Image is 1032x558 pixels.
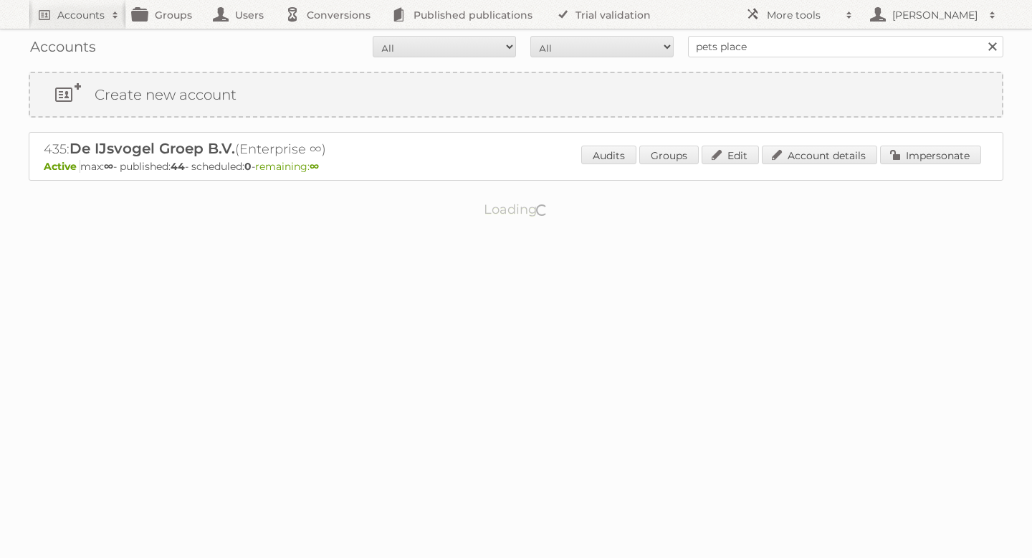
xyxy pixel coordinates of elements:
[171,160,185,173] strong: 44
[44,160,80,173] span: Active
[581,146,636,164] a: Audits
[44,160,988,173] p: max: - published: - scheduled: -
[244,160,252,173] strong: 0
[310,160,319,173] strong: ∞
[639,146,699,164] a: Groups
[762,146,877,164] a: Account details
[30,73,1002,116] a: Create new account
[104,160,113,173] strong: ∞
[880,146,981,164] a: Impersonate
[767,8,838,22] h2: More tools
[57,8,105,22] h2: Accounts
[702,146,759,164] a: Edit
[439,195,594,224] p: Loading
[70,140,235,157] span: De IJsvogel Groep B.V.
[44,140,545,159] h2: 435: (Enterprise ∞)
[255,160,319,173] span: remaining:
[889,8,982,22] h2: [PERSON_NAME]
